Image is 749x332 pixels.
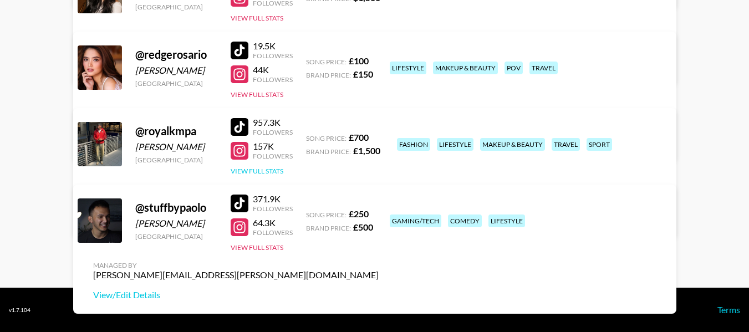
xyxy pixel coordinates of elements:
[253,64,293,75] div: 44K
[253,141,293,152] div: 157K
[353,69,373,79] strong: £ 150
[253,52,293,60] div: Followers
[135,156,217,164] div: [GEOGRAPHIC_DATA]
[306,134,347,142] span: Song Price:
[306,58,347,66] span: Song Price:
[306,71,351,79] span: Brand Price:
[397,138,430,151] div: fashion
[253,40,293,52] div: 19.5K
[135,79,217,88] div: [GEOGRAPHIC_DATA]
[135,124,217,138] div: @ royalkmpa
[253,217,293,228] div: 64.3K
[390,214,441,227] div: gaming/tech
[135,141,217,152] div: [PERSON_NAME]
[9,307,30,314] div: v 1.7.104
[717,304,740,315] a: Terms
[253,193,293,205] div: 371.9K
[135,65,217,76] div: [PERSON_NAME]
[529,62,558,74] div: travel
[390,62,426,74] div: lifestyle
[306,147,351,156] span: Brand Price:
[448,214,482,227] div: comedy
[437,138,473,151] div: lifestyle
[231,243,283,252] button: View Full Stats
[231,14,283,22] button: View Full Stats
[349,132,369,142] strong: £ 700
[349,208,369,219] strong: £ 250
[253,117,293,128] div: 957.3K
[135,232,217,241] div: [GEOGRAPHIC_DATA]
[488,214,525,227] div: lifestyle
[135,201,217,214] div: @ stuffbypaolo
[552,138,580,151] div: travel
[253,228,293,237] div: Followers
[353,222,373,232] strong: £ 500
[306,224,351,232] span: Brand Price:
[349,55,369,66] strong: £ 100
[353,145,380,156] strong: £ 1,500
[253,205,293,213] div: Followers
[231,90,283,99] button: View Full Stats
[93,269,379,280] div: [PERSON_NAME][EMAIL_ADDRESS][PERSON_NAME][DOMAIN_NAME]
[93,261,379,269] div: Managed By
[306,211,347,219] span: Song Price:
[253,75,293,84] div: Followers
[505,62,523,74] div: pov
[587,138,612,151] div: sport
[135,48,217,62] div: @ redgerosario
[135,218,217,229] div: [PERSON_NAME]
[93,289,379,300] a: View/Edit Details
[253,128,293,136] div: Followers
[433,62,498,74] div: makeup & beauty
[253,152,293,160] div: Followers
[231,167,283,175] button: View Full Stats
[480,138,545,151] div: makeup & beauty
[135,3,217,11] div: [GEOGRAPHIC_DATA]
